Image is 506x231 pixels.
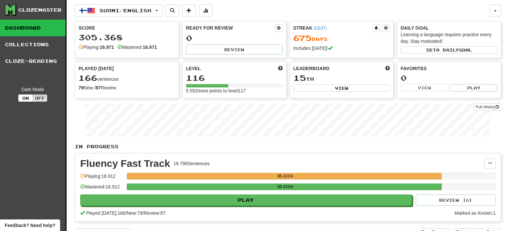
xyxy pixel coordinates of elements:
button: View [401,84,448,91]
div: Fluency Fast Track [80,159,170,169]
strong: 79 [79,85,84,90]
div: Marked as Known: 1 [454,210,496,216]
div: 116 [186,74,283,82]
button: Add sentence to collection [182,4,196,17]
div: Clozemaster [18,7,62,13]
p: In Progress [75,143,501,150]
button: Off [33,94,47,102]
div: 305.368 [79,33,175,42]
div: Ready for Review [186,25,275,31]
span: Level [186,65,201,72]
button: Play [450,84,497,91]
div: Streak [293,25,373,31]
button: More stats [199,4,212,17]
div: Score [79,25,175,31]
strong: 16.971 [100,45,114,50]
div: Includes [DATE]! [293,45,390,52]
div: 5.552 more points to level 117 [186,87,283,94]
div: Daily Goal [401,25,497,31]
span: Leaderboard [293,65,330,72]
button: Review (0) [416,194,496,206]
div: th [293,74,390,82]
div: 85.431% [129,173,442,179]
div: sentences [79,74,175,82]
div: New / Review [79,84,175,91]
div: 0 [186,34,283,42]
span: 166 [79,73,97,82]
button: Play [80,194,412,206]
span: Played [DATE] [79,65,114,72]
button: Suomi/English [75,4,162,17]
button: Search sentences [166,4,179,17]
button: Review [186,45,283,55]
div: Playing: 16.912 [80,173,123,184]
button: View [293,84,390,92]
div: Mastered: [117,44,157,51]
div: 85.431% [129,183,442,190]
span: Open feedback widget [5,222,55,229]
span: Suomi / English [99,8,151,13]
strong: 16.971 [143,45,157,50]
a: Full History [474,103,501,111]
div: Playing: [79,44,114,51]
span: 675 [293,33,312,43]
div: 19.796 Sentences [173,160,210,167]
button: On [18,94,33,102]
div: Favorites [401,65,497,72]
span: Played [DATE]: 166 [86,210,125,216]
strong: 87 [95,85,101,90]
div: 0 [401,74,497,82]
div: Mastered: 16.912 [80,183,123,194]
div: Dark Mode [5,86,61,93]
a: (CEST) [314,26,327,31]
div: Day s [293,34,390,43]
span: Review: 87 [144,210,165,216]
span: Score more points to level up [278,65,283,72]
button: Seta dailygoal [401,46,497,54]
span: / [125,210,127,216]
span: New: 79 [127,210,142,216]
span: a daily [436,48,459,52]
div: Learning a language requires practice every day. Stay motivated! [401,31,497,45]
span: This week in points, UTC [385,65,390,72]
span: / [142,210,144,216]
span: 15 [293,73,306,82]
